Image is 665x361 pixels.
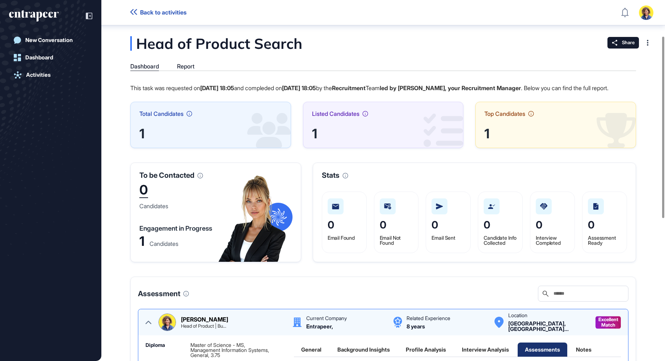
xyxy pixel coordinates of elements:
div: Interview Analysis [455,343,516,357]
img: Sara Holyavkin [159,314,176,331]
span: Candidate Info Collected [484,235,517,246]
span: 0 [328,219,334,231]
span: Email Not Found [380,235,401,246]
div: Related Experience [407,316,450,321]
span: 0 [588,219,594,231]
span: Email Found [328,235,355,241]
div: San Francisco, California, United States United States [508,321,588,332]
div: New Conversation [25,37,73,43]
div: Engagement in Progress [139,225,212,232]
strong: Recruitment [332,84,366,92]
strong: led by [PERSON_NAME], your Recruitment Manager [380,84,521,92]
span: 0 [380,219,386,231]
div: Assessments [518,343,567,357]
span: 0 [432,219,438,231]
div: Master of Science - MS, Management Information Systems, General, 3.75 [190,343,272,358]
span: To be Contacted [139,172,194,179]
div: Notes [569,343,599,357]
div: Background Insights [330,343,397,357]
a: New Conversation [9,33,92,47]
span: Back to activities [140,9,186,16]
img: user-avatar [639,5,653,20]
div: Candidates [139,203,168,209]
strong: [DATE] 18:05 [282,84,316,92]
div: Current Company [306,316,347,321]
div: Candidates [150,241,178,247]
span: Top Candidates [484,111,525,117]
div: [PERSON_NAME] [181,316,228,322]
div: Head of Product Search [130,36,375,51]
div: Entrapeer, [306,324,333,329]
span: 0 [536,219,542,231]
img: mail-not-found.6d6f3542.svg [384,203,391,209]
img: mail-found.beeca5f9.svg [332,204,339,209]
a: Dashboard [9,50,92,65]
img: mail-sent.2f0bcde8.svg [436,203,443,209]
span: Share [622,40,635,46]
strong: [DATE] 18:05 [200,84,234,92]
div: 1 [484,128,627,139]
div: 1 [312,128,455,139]
img: interview-completed.2e5fb22e.svg [540,203,547,210]
span: Total Candidates [139,111,184,117]
div: Head of Product | Building AI Agents as Digital Consultants | Always-On Innovation for Enterprises [181,324,226,328]
div: 1 [139,236,144,247]
div: Report [177,63,194,70]
div: Activities [26,72,51,78]
span: Email Sent [432,235,455,241]
a: Activities [9,68,92,82]
span: Listed Candidates [312,111,359,117]
a: Back to activities [130,9,186,16]
span: 0 [484,219,490,231]
div: 0 [139,183,148,198]
span: Stats [322,172,340,179]
img: assessment-ready.310c9921.svg [593,203,599,210]
div: Location [508,313,527,318]
div: General [294,343,329,357]
span: Assessment [138,290,180,297]
p: This task was requested on and compleded on by the Team . Below you can find the full report. [130,83,636,93]
span: Excellent Match [598,317,618,328]
img: candidate-info-collected.0d179624.svg [488,204,495,209]
div: 1 [139,128,282,139]
div: 8 years [407,324,425,329]
div: Dashboard [25,54,53,61]
div: Profile Analysis [399,343,453,357]
div: Dashboard [130,63,159,70]
span: Interview Completed [536,235,561,246]
div: entrapeer-logo [9,10,59,22]
span: Assessment Ready [588,235,616,246]
div: Diploma [146,343,186,358]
